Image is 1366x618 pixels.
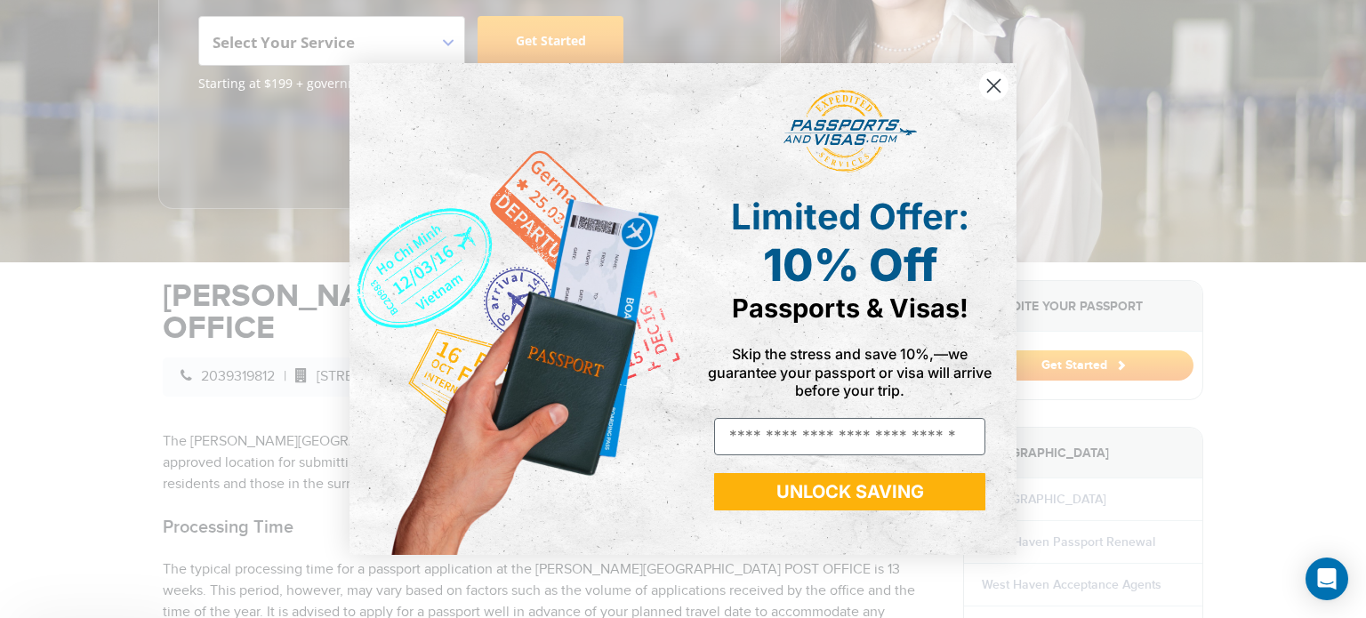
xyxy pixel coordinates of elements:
[731,195,969,238] span: Limited Offer:
[783,90,917,173] img: passports and visas
[350,63,683,555] img: de9cda0d-0715-46ca-9a25-073762a91ba7.png
[708,345,992,398] span: Skip the stress and save 10%,—we guarantee your passport or visa will arrive before your trip.
[1306,558,1348,600] div: Open Intercom Messenger
[763,238,937,292] span: 10% Off
[714,473,985,510] button: UNLOCK SAVING
[978,70,1009,101] button: Close dialog
[732,293,968,324] span: Passports & Visas!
